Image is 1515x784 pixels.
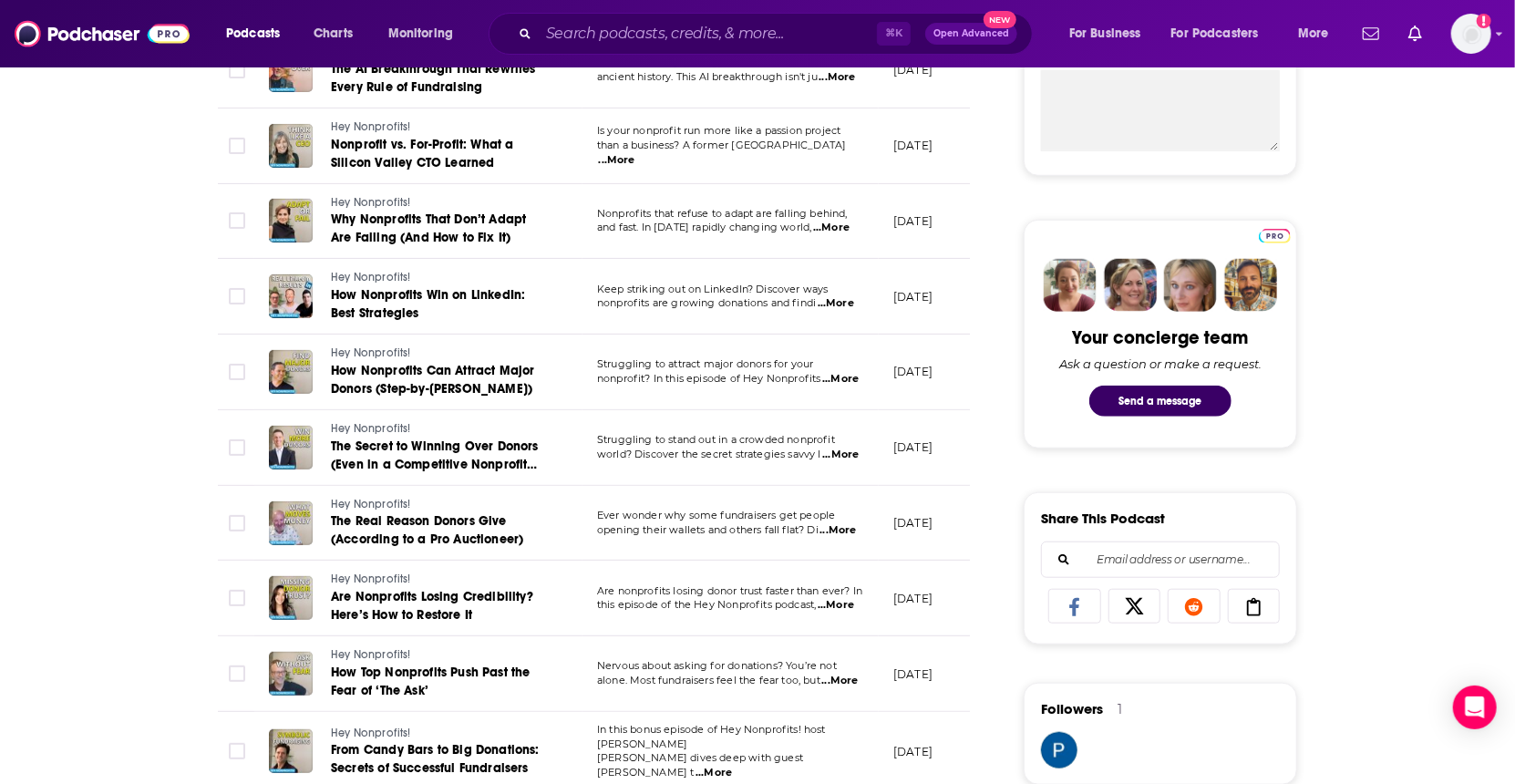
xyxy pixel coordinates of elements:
span: Hey Nonprofits! [331,196,411,209]
span: Toggle select row [229,515,245,531]
span: The AI Breakthrough That Rewrites Every Rule of Fundraising [331,61,536,95]
p: [DATE] [893,591,933,606]
button: open menu [1056,19,1164,48]
span: ancient history. This AI breakthrough isn't ju [597,70,818,83]
span: Toggle select row [229,590,245,606]
a: Pro website [1259,226,1291,243]
a: From Candy Bars to Big Donations: Secrets of Successful Fundraisers [331,741,550,778]
span: Open Advanced [933,29,1009,38]
a: Hey Nonprofits! [331,346,550,362]
span: Hey Nonprofits! [331,573,411,585]
a: Nonprofit vs. For-Profit: What a Silicon Valley CTO Learned [331,136,550,172]
button: Show profile menu [1451,14,1491,54]
span: Hey Nonprofits! [331,422,411,435]
a: Hey Nonprofits! [331,726,550,742]
a: Share on Reddit [1168,589,1221,624]
p: [DATE] [893,62,933,77]
a: Hey Nonprofits! [331,572,550,588]
a: How Top Nonprofits Push Past the Fear of ‘The Ask’ [331,664,550,700]
span: ...More [822,372,859,387]
a: Hey Nonprofits! [331,421,550,438]
a: How Nonprofits Can Attract Major Donors (Step-by-[PERSON_NAME]) [331,362,550,398]
a: How Nonprofits Win on LinkedIn: Best Strategies [331,286,550,323]
span: this episode of the Hey Nonprofits podcast, [597,598,816,611]
span: Toggle select row [229,743,245,759]
img: Podchaser Pro [1259,229,1291,243]
span: Podcasts [226,21,280,46]
span: Are nonprofits losing donor trust faster than ever? In [597,584,862,597]
span: ...More [818,598,854,613]
p: [DATE] [893,213,933,229]
span: For Podcasters [1171,21,1259,46]
span: Nonprofits that refuse to adapt are falling behind, [597,207,848,220]
span: [PERSON_NAME] dives deep with guest [PERSON_NAME] t [597,751,803,779]
span: Are Nonprofits Losing Credibility? Here’s How to Restore It [331,589,533,623]
button: open menu [213,19,304,48]
span: Toggle select row [229,665,245,682]
span: ...More [819,70,855,85]
span: Toggle select row [229,288,245,304]
img: Podchaser - Follow, Share and Rate Podcasts [15,16,190,51]
a: Share on X/Twitter [1108,589,1161,624]
span: Charts [314,21,353,46]
p: [DATE] [893,138,933,153]
p: [DATE] [893,744,933,759]
button: Send a message [1089,386,1232,417]
span: Hey Nonprofits! [331,498,411,511]
span: ...More [696,766,732,780]
a: Copy Link [1228,589,1281,624]
span: Hey Nonprofits! [331,120,411,133]
a: Show notifications dropdown [1401,18,1429,49]
a: Hey Nonprofits! [331,497,550,513]
span: How Nonprofits Can Attract Major Donors (Step-by-[PERSON_NAME]) [331,363,534,397]
span: How Top Nonprofits Push Past the Fear of ‘The Ask’ [331,665,530,698]
span: and fast. In [DATE] rapidly changing world, [597,221,811,233]
span: Keep striking out on LinkedIn? Discover ways [597,283,829,295]
span: Nonprofit vs. For-Profit: What a Silicon Valley CTO Learned [331,137,513,170]
span: Ever wonder why some fundraisers get people [597,509,835,521]
span: For Business [1069,21,1141,46]
p: [DATE] [893,515,933,531]
span: Toggle select row [229,212,245,229]
p: [DATE] [893,364,933,379]
button: open menu [376,19,477,48]
svg: Add a profile image [1477,14,1491,28]
span: Struggling to stand out in a crowded nonprofit [597,433,835,446]
p: [DATE] [893,439,933,455]
img: Jules Profile [1164,259,1217,312]
span: world? Discover the secret strategies savvy l [597,448,821,460]
button: open menu [1285,19,1352,48]
span: opening their wallets and others fall flat? Di [597,523,819,536]
a: Hey Nonprofits! [331,270,550,286]
div: Open Intercom Messenger [1453,686,1497,729]
button: open menu [1159,19,1285,48]
span: Followers [1041,700,1103,717]
span: The Secret to Winning Over Donors (Even in a Competitive Nonprofit World) [331,438,539,490]
input: Search podcasts, credits, & more... [539,19,877,48]
span: Toggle select row [229,62,245,78]
img: User Profile [1451,14,1491,54]
img: Barbara Profile [1104,259,1157,312]
span: alone. Most fundraisers feel the fear too, but [597,674,820,686]
div: Your concierge team [1073,326,1249,349]
span: Monitoring [388,21,453,46]
a: Hey Nonprofits! [331,647,550,664]
input: Email address or username... [1056,542,1264,577]
span: nonprofits are growing donations and findi [597,296,816,309]
span: In this bonus episode of Hey Nonprofits! host [PERSON_NAME] [597,723,826,750]
a: Hey Nonprofits! [331,119,550,136]
span: ...More [599,153,635,168]
div: Search followers [1041,542,1280,578]
span: Toggle select row [229,364,245,380]
p: [DATE] [893,666,933,682]
span: Hey Nonprofits! [331,727,411,739]
span: ...More [813,221,850,235]
span: From Candy Bars to Big Donations: Secrets of Successful Fundraisers [331,742,540,776]
img: peterjunx [1041,732,1077,769]
span: Hey Nonprofits! [331,271,411,284]
a: The Real Reason Donors Give (According to a Pro Auctioneer) [331,512,550,549]
img: Jon Profile [1224,259,1277,312]
span: nonprofit? In this episode of Hey Nonprofits [597,372,821,385]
